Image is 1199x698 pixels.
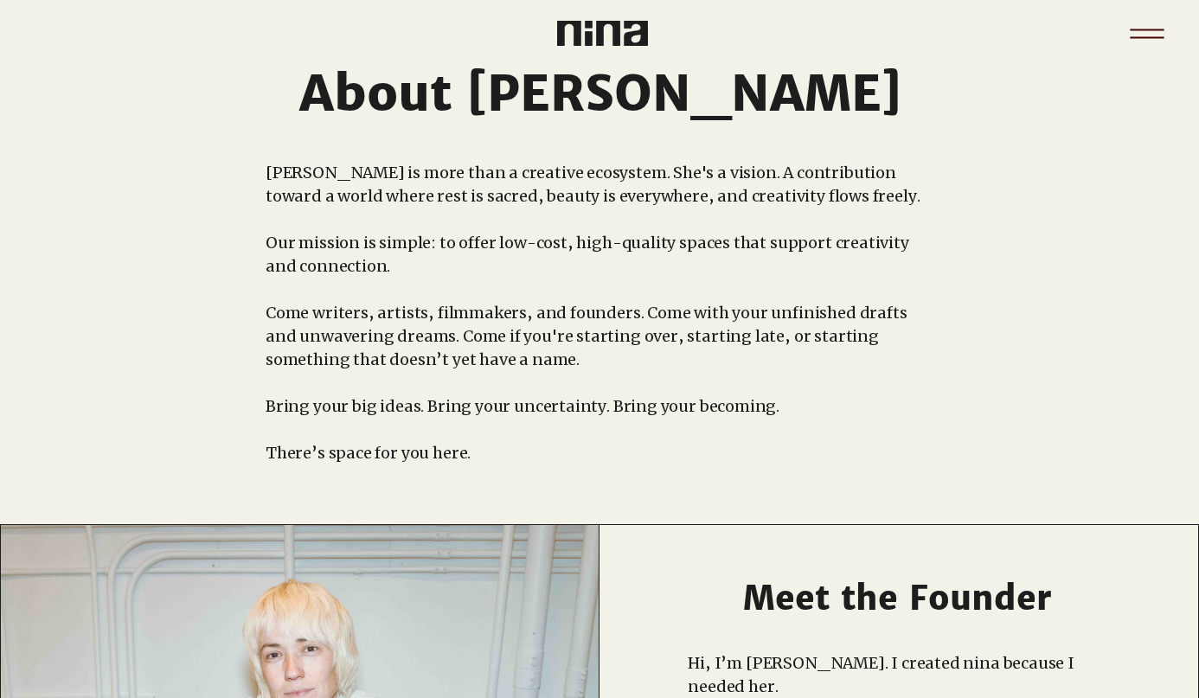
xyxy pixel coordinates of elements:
[266,396,779,416] span: Bring your big ideas. Bring your uncertainty. Bring your becoming.
[743,578,1052,618] span: Meet the Founder
[266,303,907,369] span: Come writers, artists, filmmakers, and founders. Come with your unfinished drafts and unwavering ...
[1120,7,1173,60] button: Menu
[688,653,1074,696] span: Hi, I’m [PERSON_NAME]. I created nina because I needed her.
[557,21,648,46] img: Nina Logo CMYK_Charcoal.png
[266,233,909,276] span: Our mission is simple: to offer low-cost, high-quality spaces that support creativity and connect...
[1120,7,1173,60] nav: Site
[266,443,471,463] span: There’s space for you here.
[299,63,901,124] span: About [PERSON_NAME]
[266,163,920,206] span: [PERSON_NAME] is more than a creative ecosystem. She's a vision. A contribution toward a world wh...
